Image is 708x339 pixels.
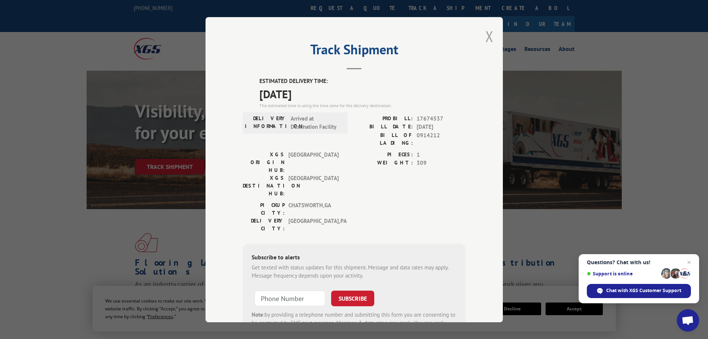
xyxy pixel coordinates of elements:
strong: Note: [252,311,265,318]
input: Phone Number [255,290,325,306]
span: [GEOGRAPHIC_DATA] [288,150,339,174]
span: [GEOGRAPHIC_DATA] , PA [288,217,339,232]
div: by providing a telephone number and submitting this form you are consenting to be contacted by SM... [252,310,457,336]
label: PICKUP CITY: [243,201,285,217]
span: Chat with XGS Customer Support [606,287,681,294]
span: Questions? Chat with us! [587,259,691,265]
span: [DATE] [259,85,466,102]
span: [GEOGRAPHIC_DATA] [288,174,339,197]
label: DELIVERY INFORMATION: [245,114,287,131]
h2: Track Shipment [243,44,466,58]
div: Open chat [677,309,699,332]
button: SUBSCRIBE [331,290,374,306]
span: CHATSWORTH , GA [288,201,339,217]
span: 1 [417,150,466,159]
label: BILL DATE: [354,123,413,131]
span: Close chat [685,258,694,267]
span: Support is online [587,271,659,276]
label: PROBILL: [354,114,413,123]
div: The estimated time is using the time zone for the delivery destination. [259,102,466,109]
label: PIECES: [354,150,413,159]
span: 17674537 [417,114,466,123]
label: BILL OF LADING: [354,131,413,147]
span: [DATE] [417,123,466,131]
div: Get texted with status updates for this shipment. Message and data rates may apply. Message frequ... [252,263,457,280]
label: XGS ORIGIN HUB: [243,150,285,174]
label: WEIGHT: [354,159,413,167]
div: Subscribe to alerts [252,252,457,263]
span: 309 [417,159,466,167]
label: ESTIMATED DELIVERY TIME: [259,77,466,86]
label: XGS DESTINATION HUB: [243,174,285,197]
span: 0914212 [417,131,466,147]
button: Close modal [485,26,494,46]
span: Arrived at Destination Facility [291,114,341,131]
label: DELIVERY CITY: [243,217,285,232]
div: Chat with XGS Customer Support [587,284,691,298]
